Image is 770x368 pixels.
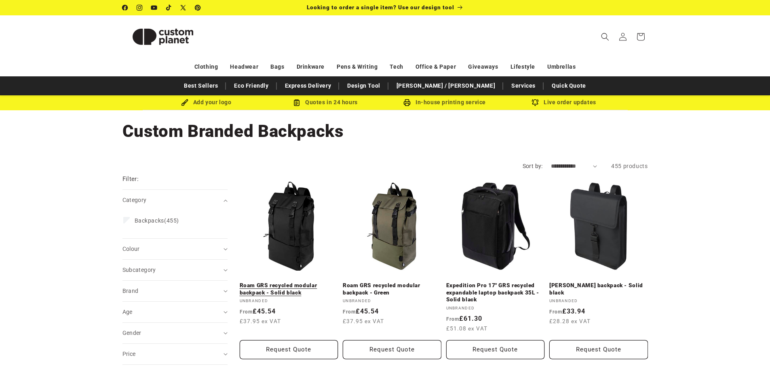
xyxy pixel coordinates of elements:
button: Request Quote [343,340,441,359]
div: Add your logo [147,97,266,107]
span: (455) [135,217,179,224]
span: Backpacks [135,217,164,224]
img: Order Updates Icon [293,99,300,106]
span: Price [122,351,136,357]
h1: Custom Branded Backpacks [122,120,648,142]
a: Drinkware [297,60,325,74]
summary: Search [596,28,614,46]
a: Office & Paper [416,60,456,74]
a: Lifestyle [511,60,535,74]
label: Sort by: [523,163,543,169]
a: [PERSON_NAME] / [PERSON_NAME] [392,79,499,93]
div: In-house printing service [385,97,504,107]
a: Clothing [194,60,218,74]
button: Request Quote [240,340,338,359]
a: Tech [390,60,403,74]
summary: Subcategory (0 selected) [122,260,228,280]
iframe: Chat Widget [730,329,770,368]
span: Colour [122,246,140,252]
a: Eco Friendly [230,79,272,93]
span: Age [122,309,133,315]
span: 455 products [611,163,648,169]
img: Brush Icon [181,99,188,106]
a: [PERSON_NAME] backpack - Solid black [549,282,648,296]
a: Pens & Writing [337,60,378,74]
img: In-house printing [403,99,411,106]
a: Services [507,79,540,93]
summary: Gender (0 selected) [122,323,228,343]
span: Brand [122,288,139,294]
a: Custom Planet [119,15,206,58]
span: Category [122,197,147,203]
a: Bags [270,60,284,74]
summary: Category (0 selected) [122,190,228,210]
a: Quick Quote [548,79,590,93]
a: Expedition Pro 17" GRS recycled expandable laptop backpack 35L - Solid black [446,282,545,303]
h2: Filter: [122,175,139,184]
summary: Brand (0 selected) [122,281,228,301]
summary: Colour (0 selected) [122,239,228,259]
a: Roam GRS recycled modular backpack - Solid black [240,282,338,296]
a: Express Delivery [281,79,335,93]
span: Gender [122,330,141,336]
a: Design Tool [343,79,384,93]
a: Headwear [230,60,258,74]
: Request Quote [549,340,648,359]
summary: Age (0 selected) [122,302,228,322]
a: Best Sellers [180,79,222,93]
span: Looking to order a single item? Use our design tool [307,4,454,11]
summary: Price [122,344,228,364]
img: Order updates [532,99,539,106]
img: Custom Planet [122,19,203,55]
a: Umbrellas [547,60,576,74]
span: Subcategory [122,267,156,273]
div: Live order updates [504,97,624,107]
a: Giveaways [468,60,498,74]
div: Quotes in 24 hours [266,97,385,107]
: Request Quote [446,340,545,359]
a: Roam GRS recycled modular backpack - Green [343,282,441,296]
